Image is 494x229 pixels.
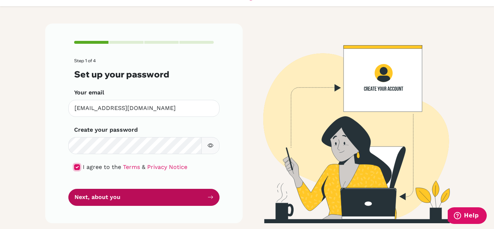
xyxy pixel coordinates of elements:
iframe: Opens a widget where you can find more information [448,207,487,225]
span: & [142,164,145,170]
label: Your email [74,88,104,97]
input: Insert your email* [68,100,220,117]
h3: Set up your password [74,69,214,80]
a: Terms [123,164,140,170]
label: Create your password [74,126,138,134]
span: Step 1 of 4 [74,58,96,63]
a: Privacy Notice [147,164,187,170]
span: I agree to the [83,164,121,170]
button: Next, about you [68,189,220,206]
